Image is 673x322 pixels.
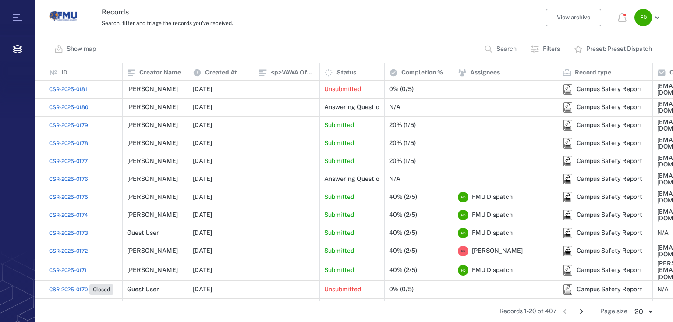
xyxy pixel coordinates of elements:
[586,45,652,53] p: Preset: Preset Dispatch
[324,85,361,94] p: Unsubmitted
[193,285,212,294] p: [DATE]
[577,194,642,200] div: Campus Safety Report
[193,103,212,112] p: [DATE]
[49,247,88,255] a: CSR-2025-0172
[389,176,400,182] div: N/A
[193,139,212,148] p: [DATE]
[472,193,513,202] span: FMU Dispatch
[49,139,88,147] a: CSR-2025-0178
[49,121,88,129] a: CSR-2025-0179
[324,285,361,294] p: Unsubmitted
[324,247,354,255] p: Submitted
[324,266,354,275] p: Submitted
[634,9,662,26] button: FD
[49,2,77,30] img: Florida Memorial University logo
[546,9,601,26] button: View archive
[634,9,652,26] div: F D
[127,176,178,182] div: [PERSON_NAME]
[577,212,642,218] div: Campus Safety Report
[458,192,468,202] div: F D
[49,229,88,237] span: CSR-2025-0173
[193,211,212,219] p: [DATE]
[49,103,88,111] a: CSR-2025-0180
[543,45,560,53] p: Filters
[127,86,178,92] div: [PERSON_NAME]
[193,157,212,166] p: [DATE]
[563,246,573,256] div: Campus Safety Report
[499,307,556,316] span: Records 1-20 of 407
[49,286,88,294] span: CSR-2025-0170
[577,248,642,254] div: Campus Safety Report
[389,86,414,92] div: 0% (0/5)
[563,102,573,113] img: icon Campus Safety Report
[127,194,178,200] div: [PERSON_NAME]
[49,266,87,274] a: CSR-2025-0171
[324,103,386,112] p: Answering Questions
[324,175,386,184] p: Answering Questions
[563,84,573,95] div: Campus Safety Report
[569,39,659,60] button: Preset: Preset Dispatch
[563,284,573,295] div: Campus Safety Report
[563,228,573,238] img: icon Campus Safety Report
[563,210,573,220] img: icon Campus Safety Report
[563,120,573,131] img: icon Campus Safety Report
[627,307,659,317] div: 20
[127,248,178,254] div: [PERSON_NAME]
[49,193,88,201] a: CSR-2025-0175
[193,247,212,255] p: [DATE]
[127,140,178,146] div: [PERSON_NAME]
[657,286,669,293] div: N/A
[193,85,212,94] p: [DATE]
[563,138,573,149] img: icon Campus Safety Report
[324,229,354,237] p: Submitted
[336,68,356,77] p: Status
[479,39,524,60] button: Search
[389,267,417,273] div: 40% (2/5)
[324,121,354,130] p: Submitted
[324,211,354,219] p: Submitted
[193,229,212,237] p: [DATE]
[139,68,181,77] p: Creator Name
[577,230,642,236] div: Campus Safety Report
[563,228,573,238] div: Campus Safety Report
[563,156,573,166] div: Campus Safety Report
[389,140,416,146] div: 20% (1/5)
[127,212,178,218] div: [PERSON_NAME]
[563,284,573,295] img: icon Campus Safety Report
[324,139,354,148] p: Submitted
[127,122,178,128] div: [PERSON_NAME]
[193,121,212,130] p: [DATE]
[525,39,567,60] button: Filters
[193,175,212,184] p: [DATE]
[49,284,113,295] a: CSR-2025-0170Closed
[127,267,178,273] div: [PERSON_NAME]
[563,174,573,184] img: icon Campus Safety Report
[563,102,573,113] div: Campus Safety Report
[577,176,642,182] div: Campus Safety Report
[271,68,315,77] p: <p>VAWA Offense - Rape, Acquaintance Rape, Fondling, Incest, Domestic Violence, Dating Violence, ...
[458,210,468,220] div: F D
[49,157,88,165] a: CSR-2025-0177
[563,156,573,166] img: icon Campus Safety Report
[472,266,513,275] span: FMU Dispatch
[563,138,573,149] div: Campus Safety Report
[577,140,642,146] div: Campus Safety Report
[556,304,590,318] nav: pagination navigation
[193,266,212,275] p: [DATE]
[49,211,88,219] a: CSR-2025-0174
[563,192,573,202] img: icon Campus Safety Report
[575,68,611,77] p: Record type
[574,304,588,318] button: Go to next page
[49,175,88,183] a: CSR-2025-0176
[458,228,468,238] div: F D
[577,267,642,273] div: Campus Safety Report
[102,20,233,26] span: Search, filter and triage the records you've received.
[49,39,103,60] button: Show map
